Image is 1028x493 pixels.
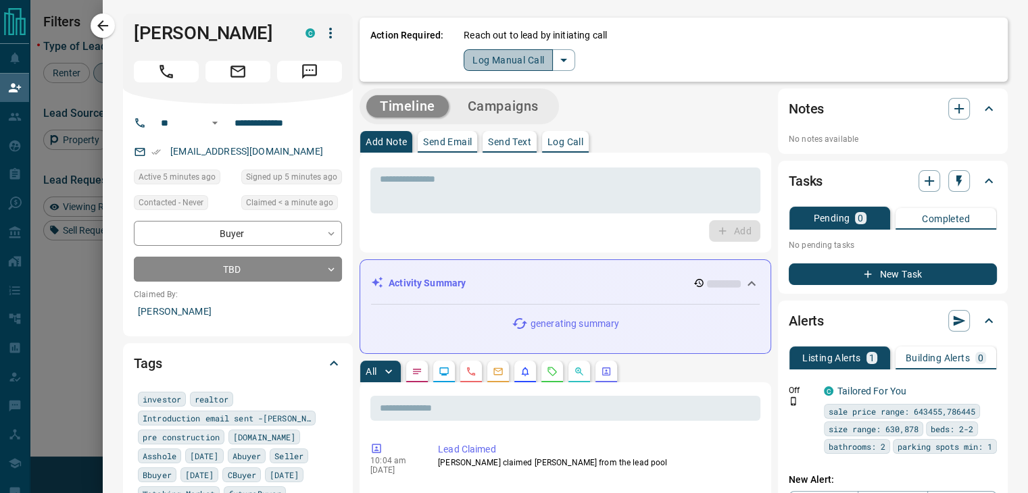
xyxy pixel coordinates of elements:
button: Log Manual Call [464,49,553,71]
p: Claimed By: [134,288,342,301]
span: Active 5 minutes ago [139,170,216,184]
p: Send Email [423,137,472,147]
p: Off [789,384,816,396]
span: pre construction [143,430,220,444]
h2: Tasks [789,170,823,192]
p: All [366,367,376,376]
span: realtor [195,392,228,406]
button: New Task [789,263,997,285]
span: Asshole [143,449,176,463]
span: Contacted - Never [139,196,203,209]
button: Campaigns [454,95,552,118]
p: Log Call [547,137,583,147]
div: Notes [789,93,997,125]
p: Reach out to lead by initiating call [464,28,607,43]
button: Timeline [366,95,449,118]
span: investor [143,392,181,406]
a: [EMAIL_ADDRESS][DOMAIN_NAME] [170,146,323,157]
p: 1 [869,353,875,363]
div: Activity Summary [371,271,760,296]
svg: Push Notification Only [789,396,798,406]
p: Completed [922,214,970,224]
span: [DOMAIN_NAME] [233,430,295,444]
p: 0 [978,353,983,363]
p: generating summary [531,317,619,331]
p: [PERSON_NAME] [134,301,342,323]
p: No notes available [789,133,997,145]
div: TBD [134,257,342,282]
p: 10:04 am [370,456,418,465]
a: Tailored For You [837,386,906,396]
div: Alerts [789,305,997,337]
svg: Emails [493,366,504,377]
button: Open [207,115,223,131]
span: Email [205,61,270,82]
p: Building Alerts [906,353,970,363]
svg: Calls [466,366,476,377]
span: Signed up 5 minutes ago [246,170,337,184]
div: Tasks [789,165,997,197]
div: Tue Aug 19 2025 [241,195,342,214]
div: condos.ca [824,386,833,396]
div: Buyer [134,221,342,246]
span: Abuyer [232,449,262,463]
span: Introduction email sent -[PERSON_NAME] [143,411,311,425]
svg: Requests [547,366,558,377]
p: Pending [813,213,850,223]
div: Tue Aug 19 2025 [241,170,342,188]
h2: Notes [789,98,824,120]
span: Bbuyer [143,468,172,482]
h1: [PERSON_NAME] [134,22,285,44]
svg: Opportunities [574,366,585,377]
p: [PERSON_NAME] claimed [PERSON_NAME] from the lead pool [438,457,755,469]
p: Lead Claimed [438,442,755,457]
div: Tags [134,347,342,380]
p: Listing Alerts [802,353,861,363]
span: Claimed < a minute ago [246,196,333,209]
svg: Lead Browsing Activity [439,366,449,377]
h2: Alerts [789,310,824,332]
span: Message [277,61,342,82]
div: Tue Aug 19 2025 [134,170,235,188]
p: No pending tasks [789,235,997,255]
p: Add Note [366,137,407,147]
span: bathrooms: 2 [829,440,885,453]
p: Action Required: [370,28,443,71]
span: size range: 630,878 [829,422,919,436]
span: parking spots min: 1 [898,440,992,453]
p: Send Text [488,137,531,147]
div: split button [464,49,575,71]
p: 0 [858,213,863,223]
p: New Alert: [789,473,997,487]
svg: Email Verified [151,147,161,157]
svg: Listing Alerts [520,366,531,377]
span: beds: 2-2 [931,422,973,436]
p: [DATE] [370,465,418,475]
div: condos.ca [305,28,315,38]
svg: Notes [412,366,422,377]
span: [DATE] [270,468,299,482]
p: Activity Summary [389,276,466,290]
svg: Agent Actions [601,366,612,377]
span: [DATE] [190,449,219,463]
h2: Tags [134,353,162,374]
span: CBuyer [227,468,256,482]
span: [DATE] [185,468,214,482]
span: sale price range: 643455,786445 [829,405,975,418]
span: Call [134,61,199,82]
span: Seller [274,449,303,463]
